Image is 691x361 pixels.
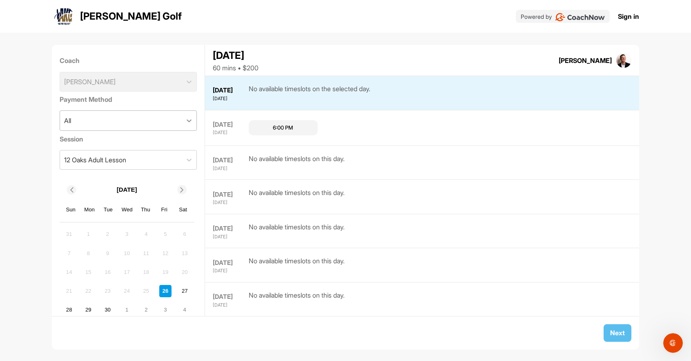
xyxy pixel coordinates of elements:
[213,165,247,172] div: [DATE]
[178,204,188,215] div: Sat
[140,228,152,240] div: Not available Thursday, September 4th, 2025
[101,285,114,297] div: Not available Tuesday, September 23rd, 2025
[213,233,247,240] div: [DATE]
[80,9,182,24] p: [PERSON_NAME] Golf
[159,228,172,240] div: Not available Friday, September 5th, 2025
[249,222,345,240] div: No available timeslots on this day.
[213,129,247,136] div: [DATE]
[159,204,169,215] div: Fri
[610,329,625,337] span: Next
[122,204,132,215] div: Wed
[213,302,247,309] div: [DATE]
[213,267,247,274] div: [DATE]
[178,247,191,259] div: Not available Saturday, September 13th, 2025
[604,324,631,342] button: Next
[60,134,197,144] label: Session
[60,94,197,104] label: Payment Method
[521,12,552,21] p: Powered by
[121,285,133,297] div: Not available Wednesday, September 24th, 2025
[213,292,247,302] div: [DATE]
[249,154,345,172] div: No available timeslots on this day.
[63,285,75,297] div: Not available Sunday, September 21st, 2025
[213,120,247,130] div: [DATE]
[63,247,75,259] div: Not available Sunday, September 7th, 2025
[82,247,94,259] div: Not available Monday, September 8th, 2025
[121,304,133,316] div: Choose Wednesday, October 1st, 2025
[101,266,114,278] div: Not available Tuesday, September 16th, 2025
[213,156,247,165] div: [DATE]
[178,285,191,297] div: Choose Saturday, September 27th, 2025
[140,304,152,316] div: Choose Thursday, October 2nd, 2025
[159,285,172,297] div: Choose Friday, September 26th, 2025
[140,266,152,278] div: Not available Thursday, September 18th, 2025
[82,304,94,316] div: Choose Monday, September 29th, 2025
[249,84,370,102] div: No available timeslots on the selected day.
[101,247,114,259] div: Not available Tuesday, September 9th, 2025
[121,266,133,278] div: Not available Wednesday, September 17th, 2025
[140,285,152,297] div: Not available Thursday, September 25th, 2025
[213,258,247,268] div: [DATE]
[213,199,247,206] div: [DATE]
[101,304,114,316] div: Choose Tuesday, September 30th, 2025
[117,185,137,195] p: [DATE]
[103,204,114,215] div: Tue
[121,228,133,240] div: Not available Wednesday, September 3rd, 2025
[140,204,151,215] div: Thu
[213,95,247,102] div: [DATE]
[213,224,247,233] div: [DATE]
[64,155,126,165] div: 12 Oaks Adult Lesson
[63,228,75,240] div: Not available Sunday, August 31st, 2025
[82,266,94,278] div: Not available Monday, September 15th, 2025
[249,256,345,274] div: No available timeslots on this day.
[159,247,172,259] div: Not available Friday, September 12th, 2025
[213,48,259,63] div: [DATE]
[64,116,71,126] div: All
[213,190,247,200] div: [DATE]
[121,247,133,259] div: Not available Wednesday, September 10th, 2025
[178,266,191,278] div: Not available Saturday, September 20th, 2025
[65,204,76,215] div: Sun
[63,304,75,316] div: Choose Sunday, September 28th, 2025
[559,56,612,65] div: [PERSON_NAME]
[249,290,345,309] div: No available timeslots on this day.
[616,53,632,68] img: square_33d1b9b665a970990590299d55b62fd8.jpg
[62,227,192,317] div: month 2025-09
[63,266,75,278] div: Not available Sunday, September 14th, 2025
[213,86,247,95] div: [DATE]
[618,11,639,21] a: Sign in
[82,228,94,240] div: Not available Monday, September 1st, 2025
[140,247,152,259] div: Not available Thursday, September 11th, 2025
[555,13,605,21] img: CoachNow
[273,124,293,132] div: 6:00 PM
[663,333,683,353] iframe: Intercom live chat
[84,204,95,215] div: Mon
[249,188,345,206] div: No available timeslots on this day.
[159,304,172,316] div: Choose Friday, October 3rd, 2025
[213,63,259,73] div: 60 mins • $200
[178,228,191,240] div: Not available Saturday, September 6th, 2025
[60,56,197,65] label: Coach
[178,304,191,316] div: Choose Saturday, October 4th, 2025
[159,266,172,278] div: Not available Friday, September 19th, 2025
[54,7,74,26] img: logo
[101,228,114,240] div: Not available Tuesday, September 2nd, 2025
[82,285,94,297] div: Not available Monday, September 22nd, 2025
